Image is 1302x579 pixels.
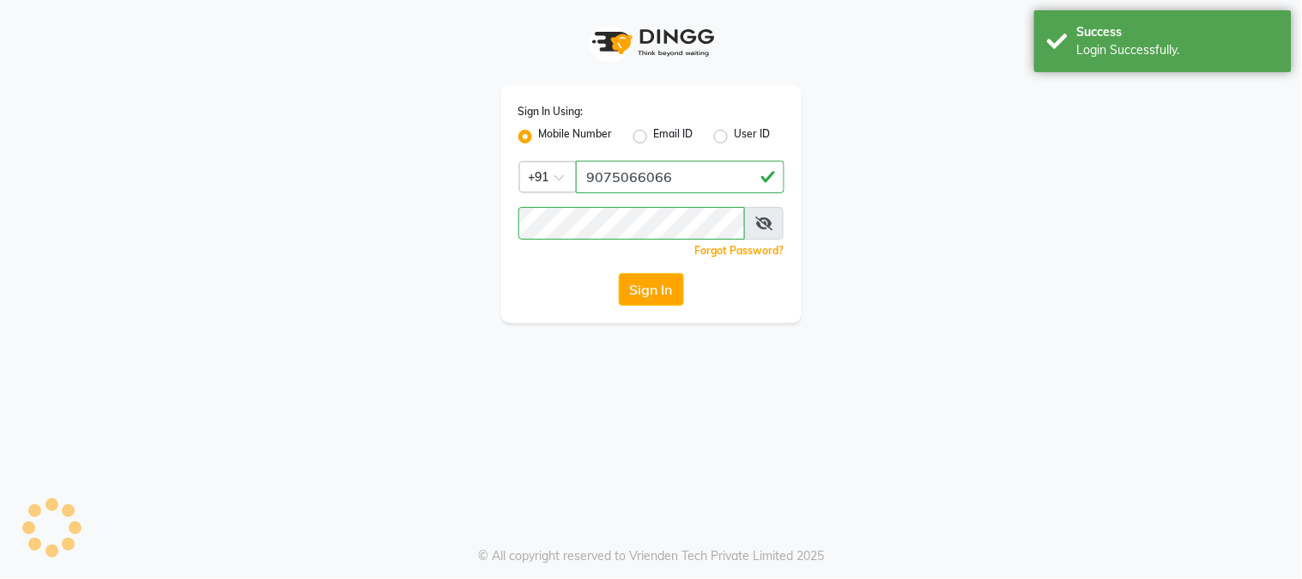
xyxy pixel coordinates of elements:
[619,273,684,306] button: Sign In
[735,126,771,147] label: User ID
[695,244,784,257] a: Forgot Password?
[539,126,613,147] label: Mobile Number
[583,17,720,68] img: logo1.svg
[654,126,693,147] label: Email ID
[576,161,784,193] input: Username
[518,207,746,240] input: Username
[1077,41,1279,59] div: Login Successfully.
[518,104,584,119] label: Sign In Using:
[1077,23,1279,41] div: Success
